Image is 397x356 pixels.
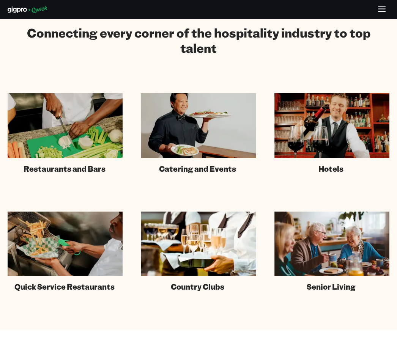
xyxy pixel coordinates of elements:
span: Catering and Events [159,164,236,174]
span: Restaurants and Bars [24,164,106,174]
h2: Connecting every corner of the hospitality industry to top talent [8,25,389,55]
img: Catering staff carrying dishes. [141,93,256,158]
img: Server bringing food to a retirement community member [274,212,389,276]
img: Country club catered event [141,212,256,276]
img: Chef in kitchen [8,93,123,158]
span: Senior Living [307,282,356,292]
span: Country Clubs [171,282,224,292]
a: Country Clubs [141,212,256,292]
a: Restaurants and Bars [8,93,123,174]
span: Quick Service Restaurants [14,282,115,292]
span: Hotels [318,164,343,174]
a: Hotels [274,93,389,174]
img: Hotel staff serving at bar [274,93,389,158]
a: Catering and Events [141,93,256,174]
a: Senior Living [274,212,389,292]
img: Fast food fry station [8,212,123,276]
a: Quick Service Restaurants [8,212,123,292]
